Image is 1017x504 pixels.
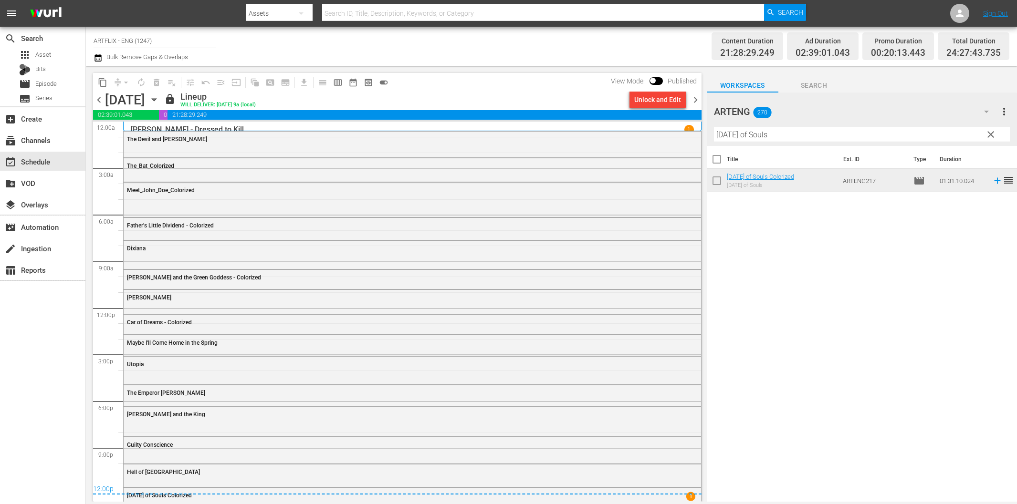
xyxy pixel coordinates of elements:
span: The_Bat_Colorized [127,163,174,169]
td: ARTENG217 [839,169,910,192]
span: subscriptions [5,135,16,146]
span: Download as CSV [293,73,312,92]
span: [PERSON_NAME] and the Green Goddess - Colorized [127,274,261,281]
span: View Backup [361,75,376,90]
div: 12:00p [93,485,702,494]
span: Published [663,77,702,85]
span: table_chart [5,265,16,276]
span: Search [778,80,850,92]
p: 1 [687,126,691,133]
span: add_box [5,113,16,125]
span: Meet_John_Doe_Colorized [127,187,195,194]
div: [DATE] [105,92,145,108]
img: ans4CAIJ8jUAAAAAAAAAAAAAAAAAAAAAAAAgQb4GAAAAAAAAAAAAAAAAAAAAAAAAJMjXAAAAAAAAAAAAAAAAAAAAAAAAgAT5G... [23,2,69,25]
span: Guilty Conscience [127,442,173,448]
div: Bits [19,64,31,75]
span: Asset [19,49,31,61]
span: Month Calendar View [346,75,361,90]
th: Ext. ID [838,146,907,173]
div: Lineup [180,92,256,102]
span: Clear Lineup [164,75,179,90]
span: clear [985,129,996,140]
span: Ingestion [5,243,16,255]
span: Series [19,93,31,104]
button: more_vert [998,100,1010,123]
span: [PERSON_NAME] [127,294,171,301]
span: The Emperor [PERSON_NAME] [127,390,205,396]
span: Day Calendar View [312,73,330,92]
button: Search [764,4,806,21]
div: ARTENG [714,98,998,125]
th: Duration [934,146,991,173]
span: View Mode: [606,77,650,85]
span: [PERSON_NAME] and the King [127,411,205,418]
span: Utopia [127,361,144,368]
div: Ad Duration [796,34,850,48]
span: [DATE] of Souls Colorized [127,492,192,499]
td: 01:31:10.024 [936,169,988,192]
span: Create Search Block [262,75,278,90]
span: Overlays [5,199,16,211]
span: chevron_left [93,94,105,106]
th: Title [727,146,838,173]
span: 00:20:13.443 [159,110,168,120]
span: Bits [35,64,46,74]
button: clear [983,126,998,142]
span: Asset [35,50,51,60]
span: Refresh All Search Blocks [244,73,262,92]
span: menu [6,8,17,19]
a: [DATE] of Souls Colorized [727,173,794,180]
div: Content Duration [720,34,775,48]
span: toggle_on [379,78,388,87]
span: Episode [19,78,31,90]
div: Total Duration [946,34,1001,48]
span: Bulk Remove Gaps & Overlaps [105,53,188,61]
span: content_copy [98,78,107,87]
span: date_range_outlined [348,78,358,87]
span: 21:28:29.249 [168,110,702,120]
span: preview_outlined [364,78,373,87]
span: Series [35,93,52,103]
span: Father's Little Dividend - Colorized [127,222,214,229]
div: [DATE] of Souls [727,182,794,188]
span: Episode [35,79,57,89]
span: Car of Dreams - Colorized [127,319,192,326]
div: Promo Duration [871,34,925,48]
span: reorder [1003,175,1014,186]
span: Copy Lineup [95,75,110,90]
button: Unlock and Edit [629,91,686,108]
span: Fill episodes with ad slates [213,75,229,90]
th: Type [908,146,934,173]
span: 02:39:01.043 [796,48,850,59]
span: Workspaces [707,80,778,92]
svg: Add to Schedule [992,175,1003,186]
span: movie [913,175,925,186]
span: Dixiana [127,245,146,252]
span: lock [164,93,176,105]
div: WILL DELIVER: [DATE] 9a (local) [180,102,256,108]
span: 02:39:01.043 [93,110,159,120]
span: 21:28:29.249 [720,48,775,59]
span: Toggle to switch from Published to Draft view. [650,77,656,84]
span: chevron_right [690,94,702,106]
span: more_vert [998,106,1010,117]
span: Search [5,33,16,44]
span: Create Series Block [278,75,293,90]
span: Search [778,4,803,21]
div: Unlock and Edit [634,91,681,108]
span: Maybe I'll Come Home in the Spring [127,339,218,346]
span: 24:27:43.735 [946,48,1001,59]
span: 1 [686,492,695,501]
span: calendar_view_week_outlined [333,78,343,87]
p: [PERSON_NAME] - Dressed to Kill [131,125,244,134]
span: event_available [5,156,16,168]
span: movie_filter [5,222,16,233]
span: Hell of [GEOGRAPHIC_DATA] [127,469,200,475]
span: create_new_folder [5,178,16,189]
a: Sign Out [983,10,1008,17]
span: 00:20:13.443 [871,48,925,59]
span: The Devil and [PERSON_NAME] [127,136,207,143]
